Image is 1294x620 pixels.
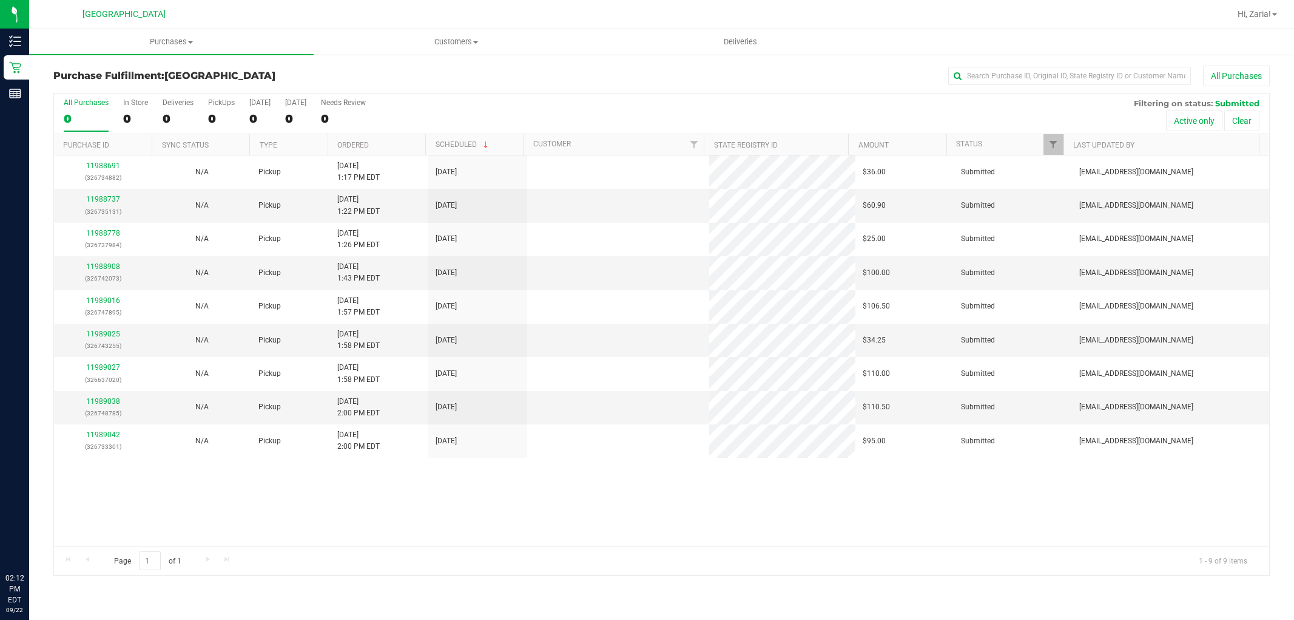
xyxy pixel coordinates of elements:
span: [EMAIL_ADDRESS][DOMAIN_NAME] [1079,233,1193,245]
span: Not Applicable [195,437,209,445]
span: [GEOGRAPHIC_DATA] [164,70,275,81]
span: [DATE] [436,435,457,447]
input: 1 [139,551,161,570]
span: Not Applicable [195,201,209,210]
span: Pickup [258,435,281,447]
span: [GEOGRAPHIC_DATA] [83,9,166,19]
span: Not Applicable [195,234,209,243]
span: Filtering on status: [1134,98,1213,108]
p: (326748785) [61,407,145,419]
span: Not Applicable [195,268,209,277]
span: Not Applicable [195,336,209,344]
button: N/A [195,200,209,211]
p: (326737984) [61,239,145,251]
span: [DATE] [436,166,457,178]
button: N/A [195,267,209,279]
span: $110.50 [863,401,890,413]
a: Filter [684,134,704,155]
span: $25.00 [863,233,886,245]
span: Not Applicable [195,302,209,310]
button: N/A [195,233,209,245]
a: 11988737 [86,195,120,203]
span: [DATE] 2:00 PM EDT [337,396,380,419]
span: [DATE] 1:57 PM EDT [337,295,380,318]
span: $95.00 [863,435,886,447]
span: Submitted [961,166,995,178]
span: [DATE] 1:17 PM EDT [337,160,380,183]
span: Pickup [258,233,281,245]
span: $110.00 [863,368,890,380]
span: [EMAIL_ADDRESS][DOMAIN_NAME] [1079,200,1193,211]
span: Pickup [258,267,281,279]
span: [DATE] 2:00 PM EDT [337,429,380,452]
span: Not Applicable [195,403,209,411]
div: 0 [163,112,194,126]
span: Deliveries [707,36,773,47]
span: Not Applicable [195,168,209,176]
span: Purchases [29,36,314,47]
div: 0 [249,112,271,126]
a: 11988908 [86,262,120,271]
a: Sync Status [162,141,209,149]
a: 11989027 [86,363,120,372]
div: Deliveries [163,98,194,107]
div: 0 [64,112,109,126]
span: $106.50 [863,301,890,312]
p: 09/22 [5,605,24,615]
span: Pickup [258,401,281,413]
span: $36.00 [863,166,886,178]
span: Hi, Zaria! [1238,9,1271,19]
span: Submitted [961,335,995,346]
span: Submitted [961,301,995,312]
span: Submitted [961,233,995,245]
span: Pickup [258,368,281,380]
span: [DATE] [436,401,457,413]
span: [DATE] 1:58 PM EDT [337,362,380,385]
span: [DATE] [436,200,457,211]
span: Submitted [961,267,995,279]
inline-svg: Reports [9,87,21,100]
span: [DATE] [436,368,457,380]
div: 0 [208,112,235,126]
p: (326637020) [61,374,145,386]
a: Filter [1043,134,1063,155]
span: [DATE] 1:22 PM EDT [337,194,380,217]
h3: Purchase Fulfillment: [53,70,459,81]
span: [EMAIL_ADDRESS][DOMAIN_NAME] [1079,267,1193,279]
p: (326747895) [61,307,145,318]
p: (326735131) [61,206,145,217]
a: Purchase ID [63,141,109,149]
p: (326733301) [61,441,145,452]
p: (326742073) [61,273,145,284]
span: $100.00 [863,267,890,279]
span: [EMAIL_ADDRESS][DOMAIN_NAME] [1079,435,1193,447]
span: [DATE] 1:26 PM EDT [337,228,380,251]
span: [DATE] [436,267,457,279]
span: [DATE] [436,301,457,312]
div: PickUps [208,98,235,107]
span: [DATE] [436,335,457,346]
span: 1 - 9 of 9 items [1189,551,1257,570]
span: Submitted [961,368,995,380]
a: Ordered [337,141,369,149]
div: In Store [123,98,148,107]
span: [EMAIL_ADDRESS][DOMAIN_NAME] [1079,166,1193,178]
span: $60.90 [863,200,886,211]
div: [DATE] [285,98,306,107]
iframe: Resource center [12,523,49,559]
span: Submitted [961,401,995,413]
p: 02:12 PM EDT [5,573,24,605]
span: Submitted [961,435,995,447]
a: 11988691 [86,162,120,170]
span: [EMAIL_ADDRESS][DOMAIN_NAME] [1079,368,1193,380]
span: [DATE] [436,233,457,245]
button: Clear [1224,111,1259,131]
a: 11989038 [86,397,120,406]
a: State Registry ID [714,141,778,149]
span: Page of 1 [104,551,191,570]
p: (326734882) [61,172,145,183]
inline-svg: Inventory [9,35,21,47]
button: N/A [195,401,209,413]
span: [EMAIL_ADDRESS][DOMAIN_NAME] [1079,301,1193,312]
a: Purchases [29,29,314,55]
